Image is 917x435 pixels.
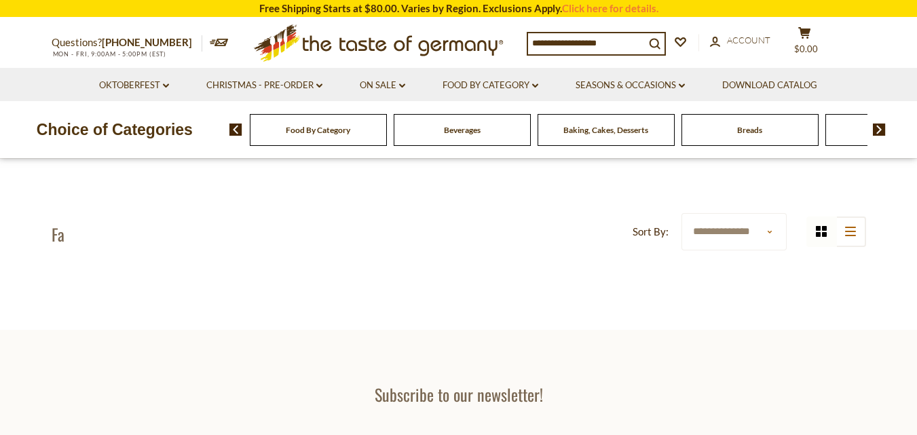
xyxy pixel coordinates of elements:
a: Seasons & Occasions [576,78,685,93]
a: Click here for details. [562,2,658,14]
a: Christmas - PRE-ORDER [206,78,322,93]
h1: Fa [52,224,64,244]
span: Account [727,35,770,45]
a: Food By Category [443,78,538,93]
span: $0.00 [794,43,818,54]
label: Sort By: [633,223,669,240]
button: $0.00 [785,26,825,60]
a: Baking, Cakes, Desserts [563,125,648,135]
a: Account [710,33,770,48]
a: On Sale [360,78,405,93]
p: Questions? [52,34,202,52]
a: Food By Category [286,125,350,135]
a: Download Catalog [722,78,817,93]
img: previous arrow [229,124,242,136]
h3: Subscribe to our newsletter! [260,384,658,404]
a: Breads [737,125,762,135]
a: [PHONE_NUMBER] [102,36,192,48]
span: MON - FRI, 9:00AM - 5:00PM (EST) [52,50,167,58]
a: Oktoberfest [99,78,169,93]
img: next arrow [873,124,886,136]
a: Beverages [444,125,481,135]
